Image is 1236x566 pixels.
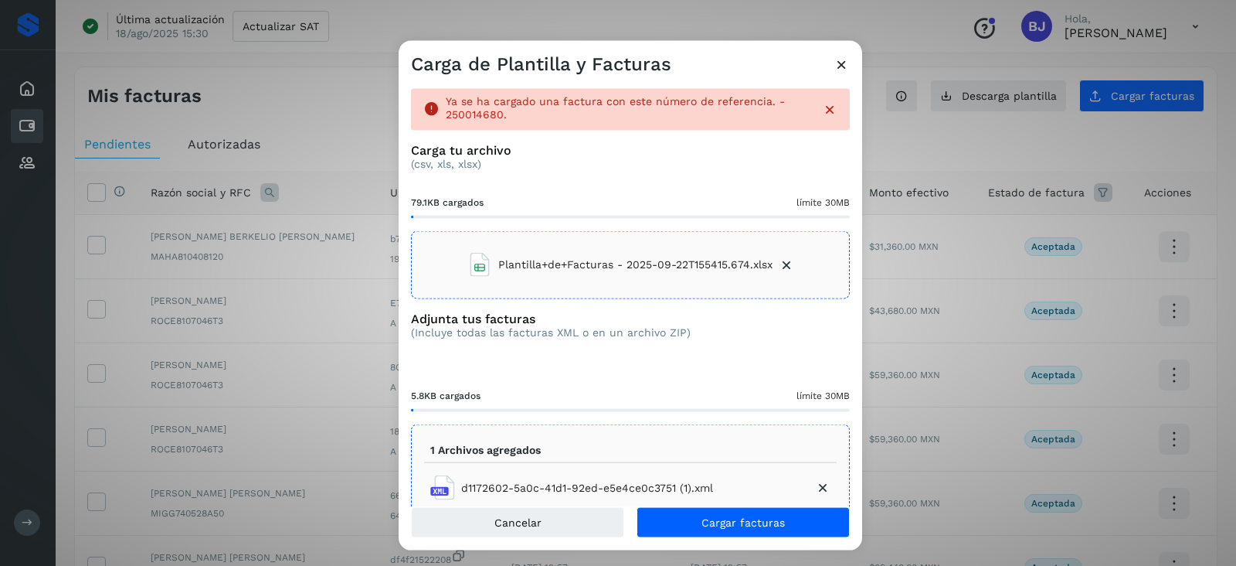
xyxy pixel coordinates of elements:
[411,142,850,157] h3: Carga tu archivo
[411,195,484,209] span: 79.1KB cargados
[411,157,850,170] p: (csv, xls, xlsx)
[461,479,713,496] span: d1172602-5a0c-41d1-92ed-e5e4ce0c3751 (1).xml
[796,195,850,209] span: límite 30MB
[637,506,850,537] button: Cargar facturas
[796,388,850,402] span: límite 30MB
[430,443,541,456] p: 1 Archivos agregados
[411,53,671,76] h3: Carga de Plantilla y Facturas
[498,257,772,273] span: Plantilla+de+Facturas - 2025-09-22T155415.674.xlsx
[411,326,691,339] p: (Incluye todas las facturas XML o en un archivo ZIP)
[494,517,542,527] span: Cancelar
[411,506,624,537] button: Cancelar
[446,95,810,121] p: Ya se ha cargado una factura con este número de referencia. - 250014680.
[701,517,785,527] span: Cargar facturas
[411,388,480,402] span: 5.8KB cargados
[411,311,691,326] h3: Adjunta tus facturas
